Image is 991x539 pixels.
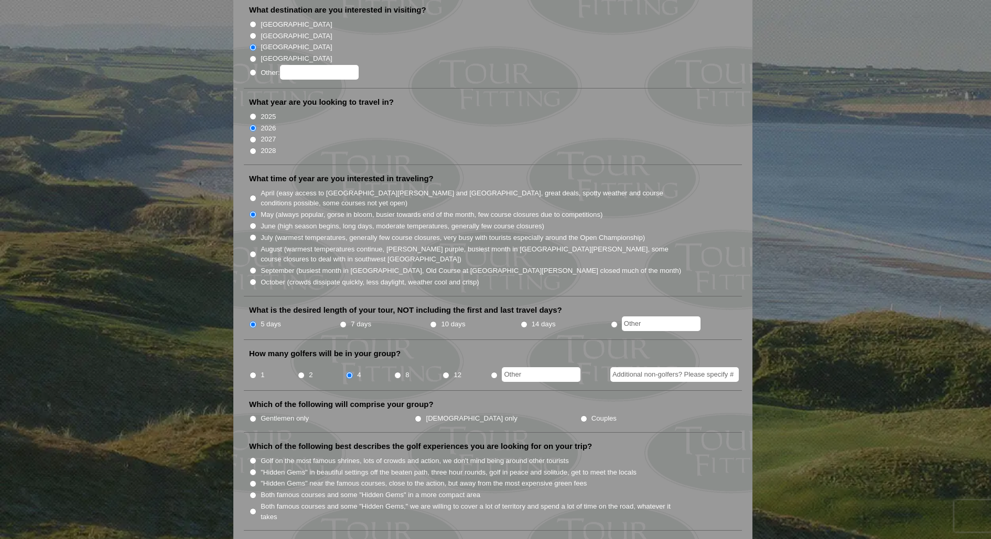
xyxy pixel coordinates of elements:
[532,319,556,329] label: 14 days
[249,348,401,359] label: How many golfers will be in your group?
[441,319,466,329] label: 10 days
[261,370,264,380] label: 1
[261,277,479,288] label: October (crowds dissipate quickly, less daylight, weather cool and crisp)
[261,31,332,41] label: [GEOGRAPHIC_DATA]
[261,266,681,276] label: September (busiest month in [GEOGRAPHIC_DATA], Old Course at [GEOGRAPHIC_DATA][PERSON_NAME] close...
[261,42,332,52] label: [GEOGRAPHIC_DATA]
[261,65,358,80] label: Other:
[261,478,587,489] label: "Hidden Gems" near the famous courses, close to the action, but away from the most expensive gree...
[261,233,645,243] label: July (warmest temperatures, generally few course closures, very busy with tourists especially aro...
[261,53,332,64] label: [GEOGRAPHIC_DATA]
[280,65,359,80] input: Other:
[261,456,569,466] label: Golf on the most famous shrines, lots of crowds and action, we don't mind being around other tour...
[426,413,518,424] label: [DEMOGRAPHIC_DATA] only
[261,112,276,122] label: 2025
[249,97,394,107] label: What year are you looking to travel in?
[261,244,682,265] label: August (warmest temperatures continue, [PERSON_NAME] purple, busiest month in [GEOGRAPHIC_DATA][P...
[591,413,617,424] label: Couples
[249,5,426,15] label: What destination are you interested in visiting?
[249,399,434,410] label: Which of the following will comprise your group?
[249,441,592,452] label: Which of the following best describes the golf experiences you are looking for on your trip?
[610,367,739,382] input: Additional non-golfers? Please specify #
[454,370,461,380] label: 12
[309,370,313,380] label: 2
[261,319,281,329] label: 5 days
[622,316,701,331] input: Other
[261,188,682,208] label: April (easy access to [GEOGRAPHIC_DATA][PERSON_NAME] and [GEOGRAPHIC_DATA], great deals, spotty w...
[261,413,309,424] label: Gentlemen only
[502,367,580,382] input: Other
[261,501,682,522] label: Both famous courses and some "Hidden Gems," we are willing to cover a lot of territory and spend ...
[249,173,434,184] label: What time of year are you interested in traveling?
[357,370,361,380] label: 4
[351,319,371,329] label: 7 days
[261,467,637,478] label: "Hidden Gems" in beautiful settings off the beaten path, three hour rounds, golf in peace and sol...
[405,370,409,380] label: 8
[261,146,276,156] label: 2028
[249,305,562,315] label: What is the desired length of your tour, NOT including the first and last travel days?
[261,221,544,232] label: June (high season begins, long days, moderate temperatures, generally few course closures)
[261,19,332,30] label: [GEOGRAPHIC_DATA]
[261,490,480,500] label: Both famous courses and some "Hidden Gems" in a more compact area
[261,210,602,220] label: May (always popular, gorse in bloom, busier towards end of the month, few course closures due to ...
[261,134,276,145] label: 2027
[261,123,276,134] label: 2026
